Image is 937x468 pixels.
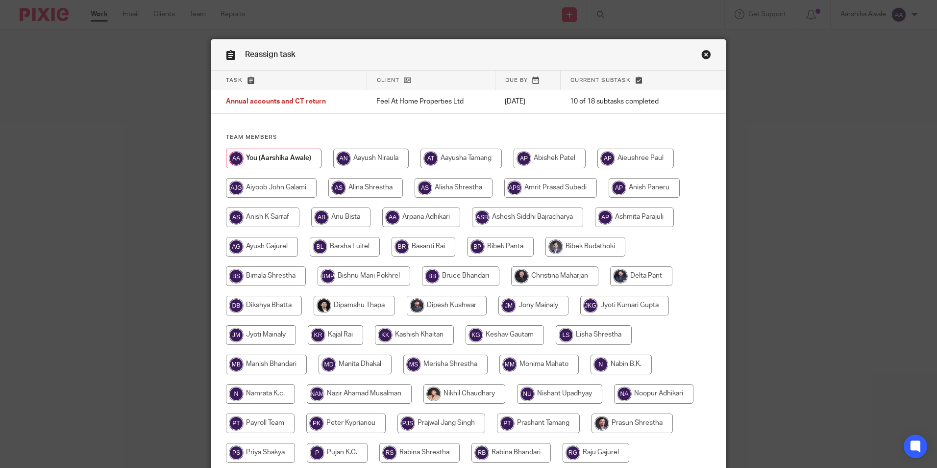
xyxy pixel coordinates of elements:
span: Client [377,78,399,83]
span: Reassign task [245,51,296,58]
a: Close this dialog window [701,50,711,63]
span: Annual accounts and CT return [226,99,326,105]
p: [DATE] [505,97,550,106]
p: Feel At Home Properties Ltd [376,97,485,106]
span: Current subtask [570,78,631,83]
span: Task [226,78,243,83]
span: Due by [505,78,528,83]
h4: Team members [226,133,711,141]
td: 10 of 18 subtasks completed [560,90,690,114]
